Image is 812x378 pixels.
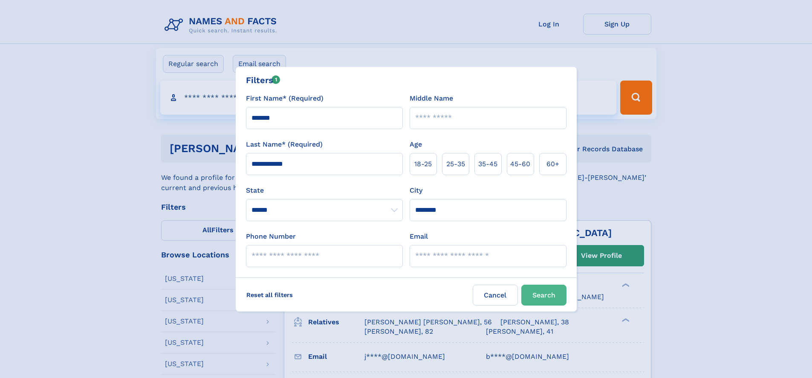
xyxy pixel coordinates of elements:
[246,139,323,150] label: Last Name* (Required)
[414,159,432,169] span: 18‑25
[246,93,324,104] label: First Name* (Required)
[246,74,280,87] div: Filters
[546,159,559,169] span: 60+
[241,285,298,305] label: Reset all filters
[446,159,465,169] span: 25‑35
[410,185,422,196] label: City
[246,231,296,242] label: Phone Number
[473,285,518,306] label: Cancel
[510,159,530,169] span: 45‑60
[478,159,497,169] span: 35‑45
[410,139,422,150] label: Age
[521,285,566,306] button: Search
[410,231,428,242] label: Email
[410,93,453,104] label: Middle Name
[246,185,403,196] label: State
